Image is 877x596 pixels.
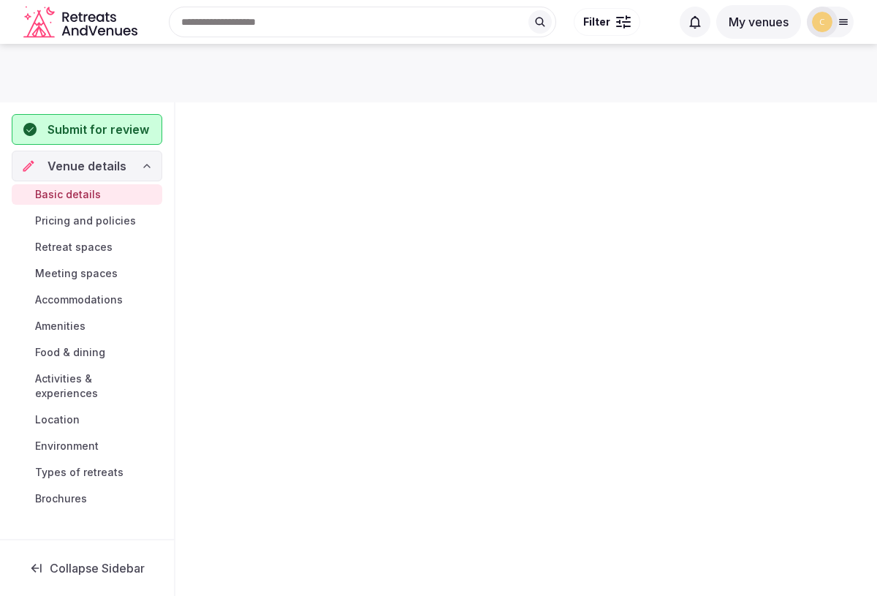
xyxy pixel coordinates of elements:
a: Meeting spaces [12,263,162,284]
span: Venue details [48,157,126,175]
a: My venues [716,15,801,29]
a: Types of retreats [12,462,162,483]
svg: Retreats and Venues company logo [23,6,140,39]
span: Collapse Sidebar [50,561,145,576]
a: Visit the homepage [23,6,140,39]
span: Meeting spaces [35,266,118,281]
button: Collapse Sidebar [12,552,162,584]
span: Environment [35,439,99,453]
a: Location [12,410,162,430]
span: Location [35,412,80,427]
span: Submit for review [48,121,149,138]
a: Retreat spaces [12,237,162,257]
span: Amenities [35,319,86,333]
a: Environment [12,436,162,456]
span: Retreat spaces [35,240,113,254]
span: Activities & experiences [35,371,156,401]
a: Pricing and policies [12,211,162,231]
span: Types of retreats [35,465,124,480]
img: casas-do-lupo [812,12,832,32]
button: Filter [574,8,640,36]
a: Amenities [12,316,162,336]
a: Activities & experiences [12,369,162,404]
button: Submit for review [12,114,162,145]
span: Pricing and policies [35,214,136,228]
span: Filter [583,15,610,29]
button: My venues [716,5,801,39]
span: Accommodations [35,293,123,307]
a: Brochures [12,489,162,509]
a: Accommodations [12,290,162,310]
span: Basic details [35,187,101,202]
span: Food & dining [35,345,105,360]
a: Food & dining [12,342,162,363]
span: Brochures [35,491,87,506]
a: Basic details [12,184,162,205]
